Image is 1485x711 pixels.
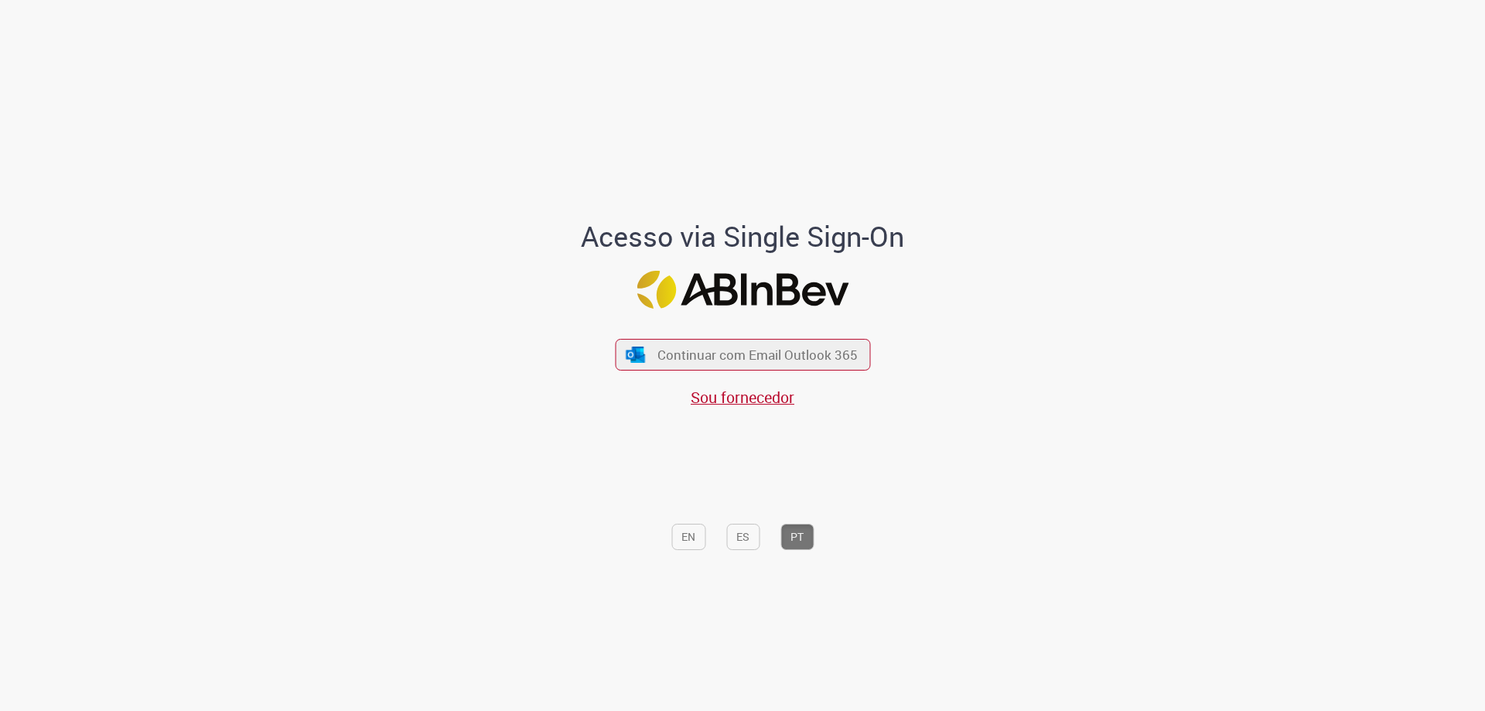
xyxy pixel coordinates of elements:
h1: Acesso via Single Sign-On [528,221,958,252]
img: Logo ABInBev [637,271,848,309]
span: Continuar com Email Outlook 365 [657,346,858,364]
button: EN [671,524,705,550]
img: ícone Azure/Microsoft 360 [625,347,647,363]
button: ES [726,524,760,550]
button: PT [780,524,814,550]
button: ícone Azure/Microsoft 360 Continuar com Email Outlook 365 [615,339,870,371]
a: Sou fornecedor [691,387,794,408]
